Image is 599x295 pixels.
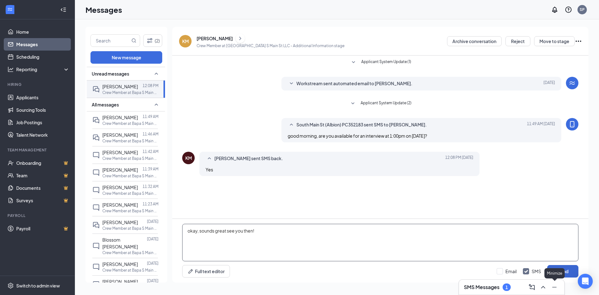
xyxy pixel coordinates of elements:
span: [PERSON_NAME] [102,84,138,89]
span: Applicant System Update (1) [361,59,411,66]
svg: Filter [146,37,153,44]
svg: DoubleChat [92,116,100,124]
span: [DATE] [543,80,555,87]
span: [DATE] 11:49 AM [527,121,555,129]
span: [PERSON_NAME] [102,219,138,225]
p: Crew Member at Bapa S Main St LLC [102,191,158,196]
p: [DATE] [147,278,158,283]
span: Workstream sent automated email to [PERSON_NAME]. [296,80,412,87]
button: Minimize [549,282,559,292]
input: Search [91,35,130,47]
a: Home [16,26,70,38]
button: SmallChevronDownApplicant System Update (1) [350,59,411,66]
button: ComposeMessage [527,282,537,292]
span: [PERSON_NAME] sent SMS back. [214,155,283,162]
p: [DATE] [147,219,158,224]
span: Blossom [PERSON_NAME] [102,237,138,249]
p: Crew Member at Bapa S Main St LLC [102,138,158,144]
a: Job Postings [16,116,70,129]
span: [PERSON_NAME] [102,279,138,284]
p: 11:23 AM [143,201,158,207]
svg: SmallChevronDown [288,80,295,87]
svg: Collapse [60,7,66,13]
svg: WorkstreamLogo [568,79,576,87]
svg: ChatInactive [92,204,100,211]
svg: DoubleChat [92,221,100,229]
button: Reject [505,36,530,46]
div: Open Intercom Messenger [578,274,593,289]
svg: Settings [7,283,14,289]
span: [PERSON_NAME] [102,202,138,208]
p: Crew Member at Bapa S Main St LLC [102,173,158,179]
a: Messages [16,38,70,51]
span: [PERSON_NAME] [102,115,138,120]
svg: SmallChevronDown [349,100,357,107]
div: Team Management [7,147,68,153]
span: [PERSON_NAME] [102,184,138,190]
svg: ChatInactive [92,242,100,250]
a: TeamCrown [16,169,70,182]
svg: Notifications [551,6,558,13]
span: South Main St (Albion) PC352183 sent SMS to [PERSON_NAME]. [296,121,427,129]
a: Scheduling [16,51,70,63]
button: Full text editorPen [182,265,230,278]
svg: DoubleChat [92,86,100,93]
p: Crew Member at Bapa S Main St LLC [102,226,158,231]
a: SurveysCrown [16,194,70,207]
p: Crew Member at [GEOGRAPHIC_DATA] S Main St LLC - Additional Information stage [197,43,344,48]
span: [PERSON_NAME] [102,167,138,173]
div: 1 [505,285,508,290]
svg: DoubleChat [92,134,100,141]
svg: SmallChevronDown [350,59,357,66]
button: New message [90,51,162,64]
p: Crew Member at Bapa S Main St LLC [102,156,158,161]
div: Payroll [7,213,68,218]
svg: ChatInactive [92,169,100,176]
span: Yes [206,167,213,172]
svg: ChatInactive [92,263,100,271]
button: SmallChevronDownApplicant System Update (2) [349,100,412,107]
a: Talent Network [16,129,70,141]
a: PayrollCrown [16,222,70,235]
div: KM [182,38,189,44]
svg: Ellipses [575,37,582,45]
p: 12:08 PM [143,83,158,88]
svg: Pen [187,268,194,274]
span: [PERSON_NAME] [102,132,138,138]
p: Crew Member at Bapa S Main St LLC [102,90,158,95]
svg: Analysis [7,66,14,72]
h1: Messages [85,4,122,15]
div: SP [580,7,585,12]
div: KM [185,155,192,161]
span: good morning, are you available for an interview at 1:00pm on [DATE]? [288,133,427,139]
span: [PERSON_NAME] [102,150,138,155]
a: OnboardingCrown [16,157,70,169]
span: [DATE] 12:08 PM [445,155,473,162]
svg: ChevronUp [539,283,547,291]
p: Crew Member at Bapa S Main St LLC [102,250,158,255]
button: Move to stage [534,36,575,46]
p: 11:46 AM [143,131,158,137]
svg: ChatInactive [92,281,100,288]
p: 11:39 AM [143,166,158,172]
svg: SmallChevronUp [153,70,160,77]
a: Applicants [16,91,70,104]
p: 11:42 AM [143,149,158,154]
div: Minimize [544,268,565,278]
svg: ChatInactive [92,151,100,159]
span: Unread messages [92,71,129,77]
button: ChevronUp [538,282,548,292]
div: Reporting [16,66,70,72]
textarea: okay, sounds great see you then! [182,224,578,261]
svg: ChatInactive [92,186,100,194]
button: Archive conversation [447,36,502,46]
svg: ChevronRight [237,35,243,42]
p: Crew Member at Bapa S Main St LLC [102,208,158,214]
svg: MobileSms [568,120,576,128]
p: Crew Member at Bapa S Main St LLC [102,121,158,126]
svg: ComposeMessage [528,283,536,291]
svg: QuestionInfo [565,6,572,13]
button: ChevronRight [236,34,245,43]
span: Applicant System Update (2) [361,100,412,107]
a: Sourcing Tools [16,104,70,116]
